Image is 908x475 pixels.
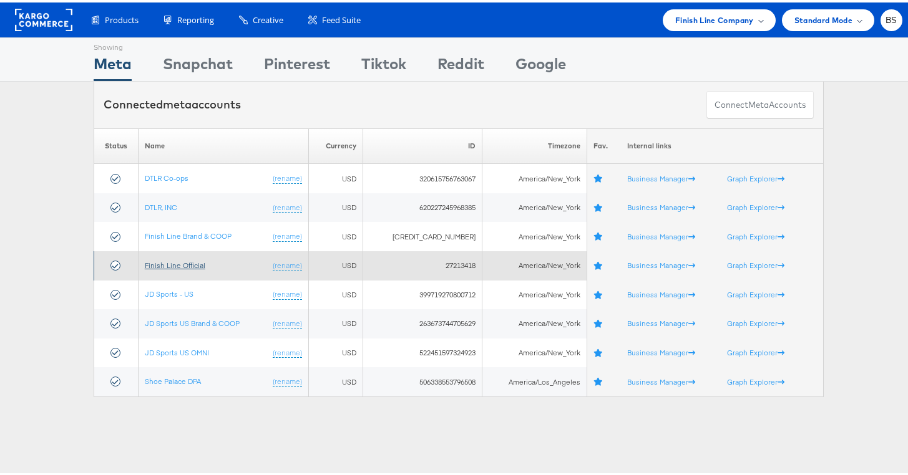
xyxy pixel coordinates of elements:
[627,171,695,181] a: Business Manager
[308,126,363,161] th: Currency
[94,50,132,79] div: Meta
[308,219,363,249] td: USD
[748,97,769,108] span: meta
[482,336,587,365] td: America/New_York
[727,258,784,267] a: Graph Explorer
[177,12,214,24] span: Reporting
[727,200,784,209] a: Graph Explorer
[627,258,695,267] a: Business Manager
[308,191,363,220] td: USD
[308,336,363,365] td: USD
[706,89,814,117] button: ConnectmetaAccounts
[308,365,363,394] td: USD
[727,229,784,239] a: Graph Explorer
[273,258,302,269] a: (rename)
[515,50,566,79] div: Google
[482,249,587,278] td: America/New_York
[145,258,205,267] a: Finish Line Official
[363,365,482,394] td: 506338553796508
[675,11,754,24] span: Finish Line Company
[727,375,784,384] a: Graph Explorer
[727,287,784,297] a: Graph Explorer
[145,287,193,296] a: JD Sports - US
[727,345,784,355] a: Graph Explorer
[145,229,232,238] a: Finish Line Brand & COOP
[363,249,482,278] td: 27213418
[308,278,363,307] td: USD
[363,191,482,220] td: 620227245968385
[94,36,132,50] div: Showing
[794,11,852,24] span: Standard Mode
[308,307,363,336] td: USD
[437,50,484,79] div: Reddit
[145,316,240,325] a: JD Sports US Brand & COOP
[163,95,192,109] span: meta
[627,316,695,325] a: Business Manager
[482,161,587,191] td: America/New_York
[361,50,406,79] div: Tiktok
[627,287,695,297] a: Business Manager
[273,345,302,356] a: (rename)
[482,191,587,220] td: America/New_York
[138,126,308,161] th: Name
[627,345,695,355] a: Business Manager
[105,12,139,24] span: Products
[253,12,283,24] span: Creative
[627,200,695,209] a: Business Manager
[273,316,302,327] a: (rename)
[264,50,330,79] div: Pinterest
[273,200,302,211] a: (rename)
[363,219,482,249] td: [CREDIT_CARD_NUMBER]
[273,287,302,297] a: (rename)
[322,12,361,24] span: Feed Suite
[145,374,201,383] a: Shoe Palace DPA
[273,229,302,239] a: (rename)
[727,171,784,181] a: Graph Explorer
[482,219,587,249] td: America/New_York
[163,50,233,79] div: Snapchat
[273,374,302,385] a: (rename)
[482,278,587,307] td: America/New_York
[363,161,482,191] td: 320615756763067
[104,94,241,110] div: Connected accounts
[627,229,695,239] a: Business Manager
[363,307,482,336] td: 263673744705629
[145,345,209,355] a: JD Sports US OMNI
[145,171,188,180] a: DTLR Co-ops
[363,336,482,365] td: 522451597324923
[273,171,302,181] a: (rename)
[308,161,363,191] td: USD
[145,200,177,209] a: DTLR, INC
[308,249,363,278] td: USD
[886,14,897,22] span: BS
[363,278,482,307] td: 399719270800712
[627,375,695,384] a: Business Manager
[94,126,139,161] th: Status
[727,316,784,325] a: Graph Explorer
[482,126,587,161] th: Timezone
[482,307,587,336] td: America/New_York
[482,365,587,394] td: America/Los_Angeles
[363,126,482,161] th: ID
